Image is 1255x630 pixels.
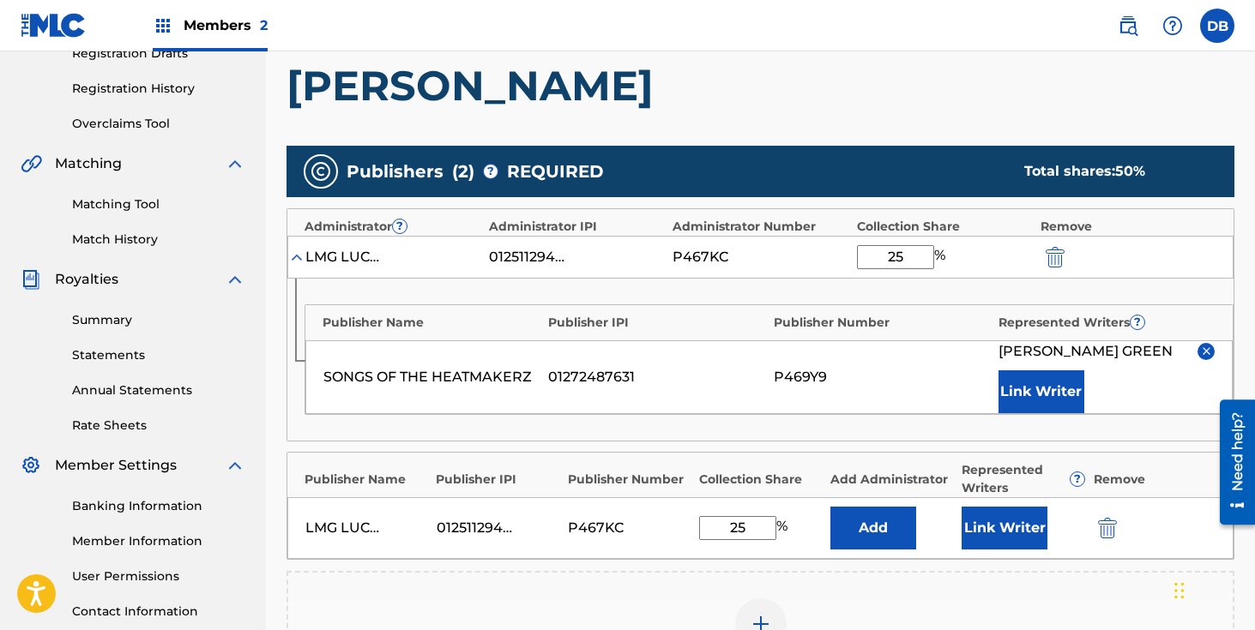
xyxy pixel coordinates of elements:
span: ? [393,219,407,233]
div: SONGS OF THE HEATMAKERZ [323,367,540,387]
span: 50 % [1115,163,1145,179]
span: ? [484,165,498,178]
div: Publisher IPI [548,314,765,332]
a: Registration Drafts [72,45,245,63]
a: Matching Tool [72,195,245,213]
div: Total shares: [1024,161,1200,182]
img: publishers [311,161,331,182]
a: Member Information [72,532,245,550]
div: 01272487631 [548,367,764,387]
a: Registration History [72,80,245,98]
div: Administrator IPI [489,218,665,236]
div: Publisher Name [323,314,540,332]
img: search [1118,15,1138,36]
span: ( 2 ) [452,159,474,184]
a: Match History [72,231,245,249]
iframe: Chat Widget [1169,548,1255,630]
span: % [776,516,792,540]
span: REQUIRED [507,159,604,184]
img: Matching [21,153,42,174]
img: expand [225,455,245,476]
button: Add [830,507,916,549]
span: Publishers [347,159,443,184]
span: % [934,245,950,269]
div: P469Y9 [774,367,990,387]
div: Publisher IPI [436,471,558,489]
div: Remove [1094,471,1216,489]
a: Public Search [1111,9,1145,43]
button: Link Writer [962,507,1047,549]
div: Publisher Name [305,471,427,489]
img: remove-from-list-button [1200,345,1213,357]
div: User Menu [1200,9,1234,43]
div: Add Administrator [830,471,953,489]
div: Represented Writers [999,314,1216,332]
img: Member Settings [21,455,41,476]
span: Member Settings [55,455,177,476]
div: Represented Writers [962,461,1084,497]
span: [PERSON_NAME] GREEN [999,341,1173,362]
img: expand-cell-toggle [288,249,305,266]
img: Royalties [21,269,41,290]
div: Help [1155,9,1190,43]
img: expand [225,153,245,174]
span: Members [184,15,268,35]
span: 2 [260,17,268,33]
a: Summary [72,311,245,329]
div: Drag [1174,565,1185,616]
a: Overclaims Tool [72,115,245,133]
a: Contact Information [72,603,245,621]
div: Remove [1041,218,1216,236]
div: Publisher Number [568,471,691,489]
a: Annual Statements [72,381,245,399]
a: Statements [72,346,245,364]
span: Matching [55,153,122,174]
img: MLC Logo [21,13,87,38]
div: Collection Share [699,471,822,489]
span: ? [1071,472,1084,486]
img: Top Rightsholders [153,15,173,36]
h1: [PERSON_NAME] [287,60,1234,111]
button: Link Writer [999,370,1084,413]
div: Publisher Number [774,314,991,332]
a: Rate Sheets [72,417,245,435]
a: Banking Information [72,497,245,515]
span: ? [1131,315,1144,329]
img: 12a2ab48e56ec057fbd8.svg [1098,518,1117,538]
a: User Permissions [72,567,245,585]
img: 12a2ab48e56ec057fbd8.svg [1046,247,1065,267]
span: Royalties [55,269,118,290]
img: expand [225,269,245,290]
div: Administrator Number [673,218,848,236]
div: Administrator [305,218,480,236]
iframe: Resource Center [1207,393,1255,531]
img: help [1162,15,1183,36]
div: Collection Share [857,218,1033,236]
